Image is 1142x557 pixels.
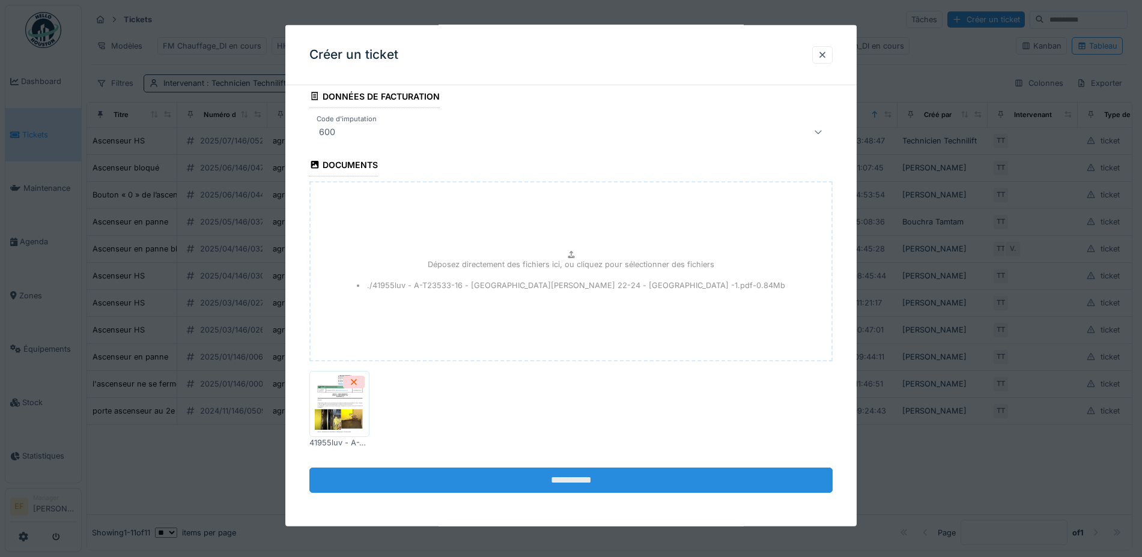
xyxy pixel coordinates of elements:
div: Documents [309,156,378,176]
div: 600 [314,125,340,139]
div: 41955luv - A-T23533-16 - WOJ - [GEOGRAPHIC_DATA][PERSON_NAME] 22-24 - [GEOGRAPHIC_DATA] -1.pdf [309,437,369,448]
p: Déposez directement des fichiers ici, ou cliquez pour sélectionner des fichiers [428,259,714,270]
li: ./41955luv - A-T23533-16 - [GEOGRAPHIC_DATA][PERSON_NAME] 22-24 - [GEOGRAPHIC_DATA] -1.pdf - 0.84 Mb [357,280,786,291]
h3: Créer un ticket [309,47,398,62]
label: Code d'imputation [314,114,379,124]
div: Données de facturation [309,87,440,107]
img: 3d9lfmnegmpt3xh8i6gwbgo9p5mx [312,374,366,434]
